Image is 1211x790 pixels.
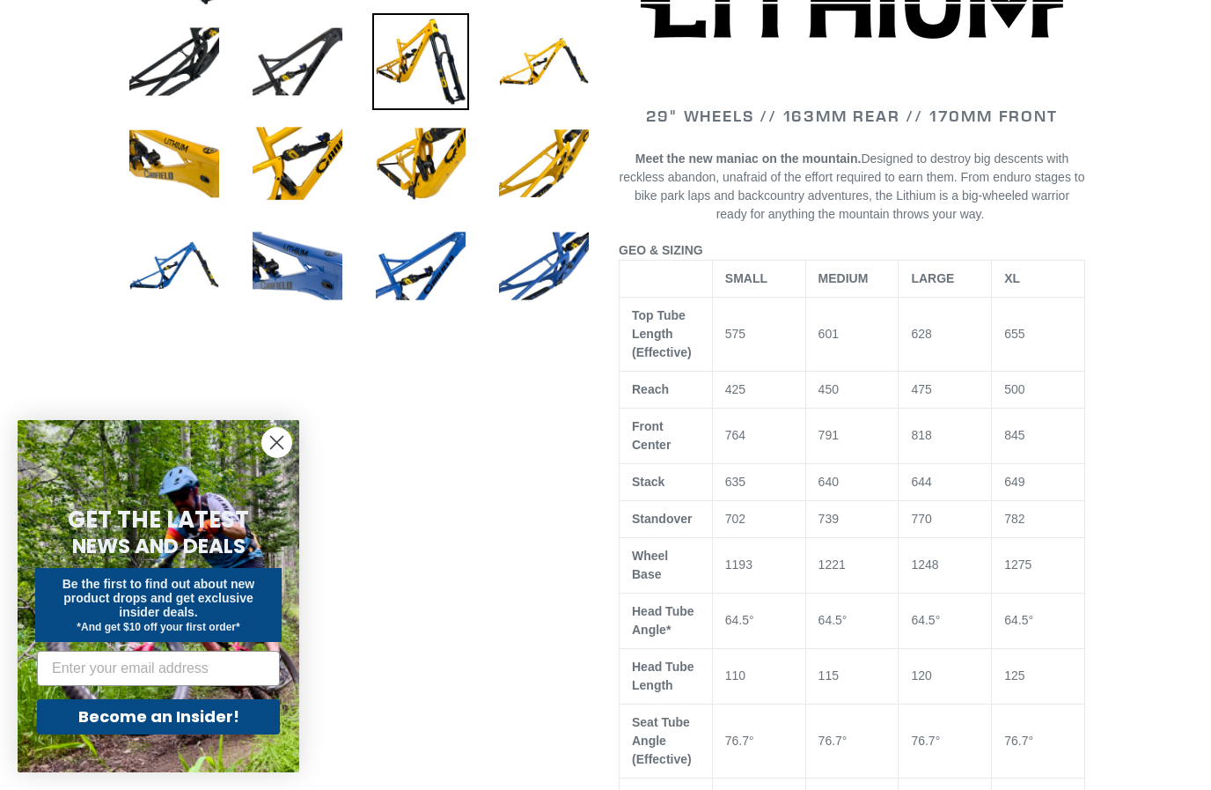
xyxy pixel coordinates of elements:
[749,613,754,627] span: °
[749,734,754,748] span: °
[992,537,1085,593] td: 1275
[818,512,839,526] span: 739
[992,371,1085,408] td: 500
[372,13,469,110] img: Load image into Gallery viewer, LITHIUM - Frame, Shock + Fork
[712,297,805,371] td: 575
[911,271,954,285] span: LARGE
[77,621,239,633] span: *And get $10 off your first order*
[712,463,805,500] td: 635
[632,512,692,526] span: Standover
[249,115,346,212] img: Load image into Gallery viewer, LITHIUM - Frame, Shock + Fork
[805,408,899,463] td: 791
[981,207,985,221] span: .
[712,593,805,648] td: 64.5
[805,463,899,500] td: 640
[495,13,592,110] img: Load image into Gallery viewer, LITHIUM - Frame, Shock + Fork
[899,463,992,500] td: 644
[37,699,280,735] button: Become an Insider!
[805,297,899,371] td: 601
[992,704,1085,778] td: 76.7
[899,648,992,704] td: 120
[899,371,992,408] td: 475
[372,115,469,212] img: Load image into Gallery viewer, LITHIUM - Frame, Shock + Fork
[249,13,346,110] img: Load image into Gallery viewer, LITHIUM - Frame, Shock + Fork
[632,475,664,489] span: Stack
[992,408,1085,463] td: 845
[1028,734,1033,748] span: °
[805,593,899,648] td: 64.5
[632,715,692,766] span: Seat Tube Angle (Effective)
[805,537,899,593] td: 1221
[899,408,992,463] td: 818
[899,500,992,537] td: 770
[68,504,249,535] span: GET THE LATEST
[632,660,694,692] span: Head Tube Length
[992,648,1085,704] td: 125
[992,500,1085,537] td: 782
[899,297,992,371] td: 628
[712,704,805,778] td: 76.7
[646,106,1057,126] span: 29" WHEELS // 163mm REAR // 170mm FRONT
[712,648,805,704] td: 110
[1028,613,1033,627] span: °
[635,170,1085,221] span: From enduro stages to bike park laps and backcountry adventures, the Lithium is a big-wheeled war...
[899,593,992,648] td: 64.5
[632,308,692,359] span: Top Tube Length (Effective)
[261,427,292,458] button: Close dialog
[842,613,848,627] span: °
[818,271,869,285] span: MEDIUM
[62,577,255,619] span: Be the first to find out about new product drops and get exclusive insider deals.
[126,218,223,314] img: Load image into Gallery viewer, LITHIUM - Frame, Shock + Fork
[805,648,899,704] td: 115
[72,532,246,560] span: NEWS AND DEALS
[712,500,805,537] td: 702
[37,651,280,686] input: Enter your email address
[842,734,848,748] span: °
[249,218,346,314] img: Load image into Gallery viewer, LITHIUM - Frame, Shock + Fork
[992,463,1085,500] td: 649
[899,704,992,778] td: 76.7
[899,537,992,593] td: 1248
[712,408,805,463] td: 764
[725,271,767,285] span: SMALL
[805,704,899,778] td: 76.7
[126,115,223,212] img: Load image into Gallery viewer, LITHIUM - Frame, Shock + Fork
[632,419,671,452] span: Front Center
[126,13,223,110] img: Load image into Gallery viewer, LITHIUM - Frame, Shock + Fork
[632,604,694,637] span: Head Tube Angle*
[712,537,805,593] td: 1193
[632,549,668,581] span: Wheel Base
[936,613,941,627] span: °
[620,151,1085,221] span: Designed to destroy big descents with reckless abandon, unafraid of the effort required to earn t...
[936,734,941,748] span: °
[805,371,899,408] td: 450
[712,371,805,408] td: 425
[372,218,469,314] img: Load image into Gallery viewer, LITHIUM - Frame, Shock + Fork
[635,151,862,166] b: Meet the new maniac on the mountain.
[495,115,592,212] img: Load image into Gallery viewer, LITHIUM - Frame, Shock + Fork
[632,382,669,396] span: Reach
[992,297,1085,371] td: 655
[992,593,1085,648] td: 64.5
[1004,271,1020,285] span: XL
[619,243,703,257] span: GEO & SIZING
[495,218,592,314] img: Load image into Gallery viewer, LITHIUM - Frame, Shock + Fork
